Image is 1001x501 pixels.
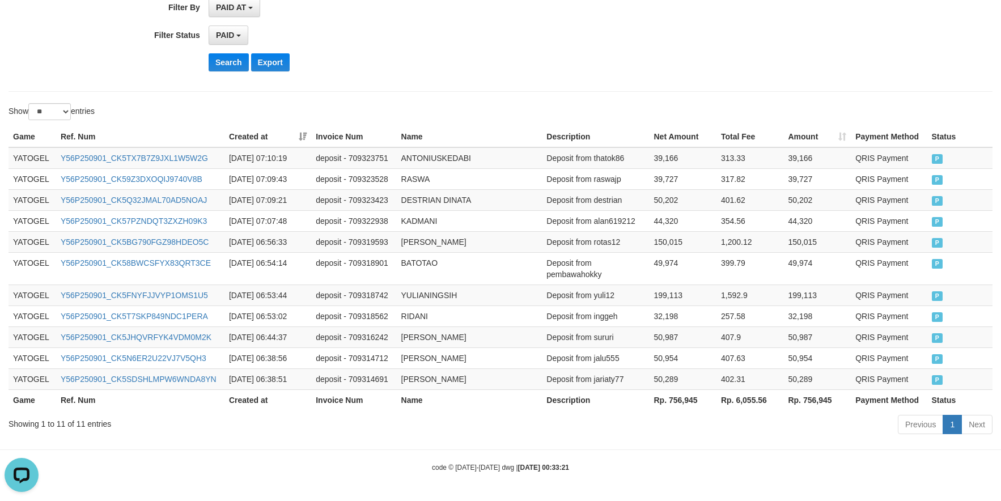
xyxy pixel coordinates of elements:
[9,368,56,389] td: YATOGEL
[851,147,927,169] td: QRIS Payment
[397,305,542,326] td: RIDANI
[224,252,311,285] td: [DATE] 06:54:14
[649,126,716,147] th: Net Amount
[783,285,851,305] td: 199,113
[927,389,993,410] th: Status
[251,53,290,71] button: Export
[783,231,851,252] td: 150,015
[542,252,649,285] td: Deposit from pembawahokky
[716,285,783,305] td: 1,592.9
[542,285,649,305] td: Deposit from yuli12
[397,252,542,285] td: BATOTAO
[932,196,943,206] span: PAID
[851,347,927,368] td: QRIS Payment
[397,147,542,169] td: ANTONIUSKEDABI
[716,252,783,285] td: 399.79
[56,126,224,147] th: Ref. Num
[397,189,542,210] td: DESTRIAN DINATA
[311,210,396,231] td: deposit - 709322938
[783,368,851,389] td: 50,289
[9,126,56,147] th: Game
[649,210,716,231] td: 44,320
[224,210,311,231] td: [DATE] 07:07:48
[716,168,783,189] td: 317.82
[9,285,56,305] td: YATOGEL
[397,285,542,305] td: YULIANINGSIH
[851,285,927,305] td: QRIS Payment
[311,368,396,389] td: deposit - 709314691
[9,326,56,347] td: YATOGEL
[224,189,311,210] td: [DATE] 07:09:21
[783,252,851,285] td: 49,974
[649,368,716,389] td: 50,289
[716,147,783,169] td: 313.33
[851,231,927,252] td: QRIS Payment
[56,389,224,410] th: Ref. Num
[851,126,927,147] th: Payment Method
[783,126,851,147] th: Amount: activate to sort column ascending
[783,347,851,368] td: 50,954
[224,347,311,368] td: [DATE] 06:38:56
[61,154,208,163] a: Y56P250901_CK5TX7B7Z9JXL1W5W2G
[649,168,716,189] td: 39,727
[397,231,542,252] td: [PERSON_NAME]
[9,103,95,120] label: Show entries
[311,168,396,189] td: deposit - 709323528
[61,333,211,342] a: Y56P250901_CK5JHQVRFYK4VDM0M2K
[9,414,409,430] div: Showing 1 to 11 of 11 entries
[542,126,649,147] th: Description
[851,252,927,285] td: QRIS Payment
[311,305,396,326] td: deposit - 709318562
[216,3,246,12] span: PAID AT
[851,389,927,410] th: Payment Method
[542,347,649,368] td: Deposit from jalu555
[851,326,927,347] td: QRIS Payment
[397,210,542,231] td: KADMANI
[716,389,783,410] th: Rp. 6,055.56
[9,210,56,231] td: YATOGEL
[518,464,569,472] strong: [DATE] 00:33:21
[61,354,206,363] a: Y56P250901_CK5N6ER2U22VJ7V5QH3
[224,326,311,347] td: [DATE] 06:44:37
[311,231,396,252] td: deposit - 709319593
[224,168,311,189] td: [DATE] 07:09:43
[932,259,943,269] span: PAID
[716,305,783,326] td: 257.58
[932,312,943,322] span: PAID
[932,175,943,185] span: PAID
[542,326,649,347] td: Deposit from sururi
[783,326,851,347] td: 50,987
[542,389,649,410] th: Description
[649,231,716,252] td: 150,015
[61,237,209,247] a: Y56P250901_CK5BG790FGZ98HDEO5C
[542,210,649,231] td: Deposit from alan619212
[649,189,716,210] td: 50,202
[61,196,207,205] a: Y56P250901_CK5Q32JMAL70AD5NOAJ
[851,168,927,189] td: QRIS Payment
[783,305,851,326] td: 32,198
[542,368,649,389] td: Deposit from jariaty77
[932,154,943,164] span: PAID
[932,354,943,364] span: PAID
[9,305,56,326] td: YATOGEL
[311,189,396,210] td: deposit - 709323423
[542,305,649,326] td: Deposit from inggeh
[61,291,208,300] a: Y56P250901_CK5FNYFJJVYP1OMS1U5
[311,347,396,368] td: deposit - 709314712
[649,252,716,285] td: 49,974
[649,389,716,410] th: Rp. 756,945
[216,31,234,40] span: PAID
[783,210,851,231] td: 44,320
[851,210,927,231] td: QRIS Payment
[224,389,311,410] th: Created at
[649,285,716,305] td: 199,113
[397,326,542,347] td: [PERSON_NAME]
[716,368,783,389] td: 402.31
[311,126,396,147] th: Invoice Num
[927,126,993,147] th: Status
[716,347,783,368] td: 407.63
[61,216,207,226] a: Y56P250901_CK57PZNDQT3ZXZH09K3
[932,375,943,385] span: PAID
[9,389,56,410] th: Game
[649,305,716,326] td: 32,198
